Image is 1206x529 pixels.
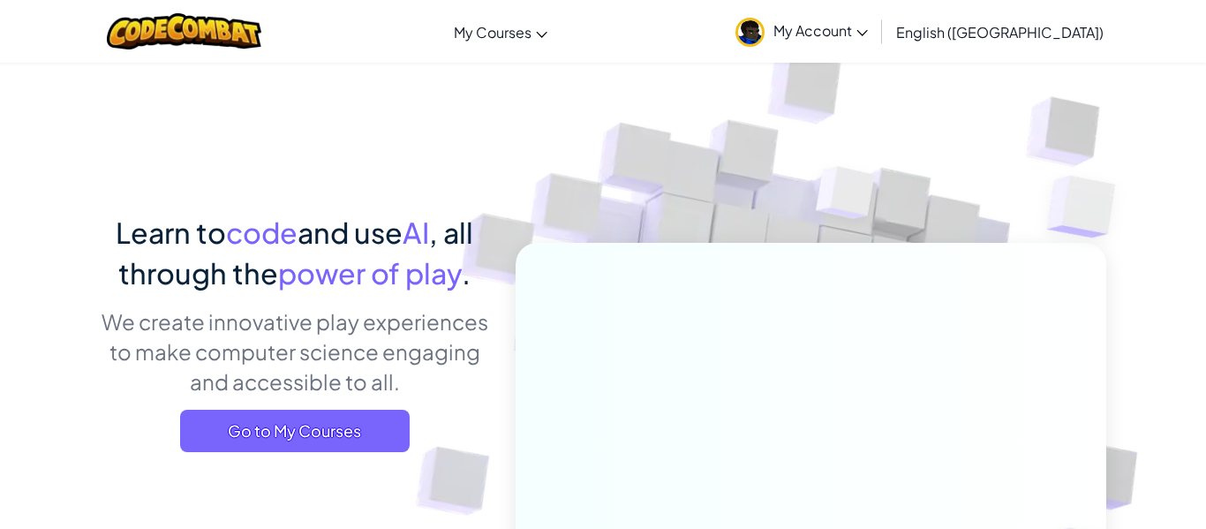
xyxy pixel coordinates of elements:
p: We create innovative play experiences to make computer science engaging and accessible to all. [100,306,489,397]
span: English ([GEOGRAPHIC_DATA]) [896,23,1104,42]
img: Overlap cubes [783,132,910,263]
span: My Courses [454,23,531,42]
a: My Courses [445,8,556,56]
img: CodeCombat logo [107,13,261,49]
a: My Account [727,4,877,59]
img: avatar [735,18,765,47]
a: English ([GEOGRAPHIC_DATA]) [887,8,1112,56]
span: My Account [773,21,868,40]
span: . [462,255,471,291]
span: Learn to [116,215,226,250]
span: and use [298,215,403,250]
img: Overlap cubes [1012,132,1165,282]
span: code [226,215,298,250]
span: power of play [278,255,462,291]
span: AI [403,215,429,250]
a: Go to My Courses [180,410,410,452]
